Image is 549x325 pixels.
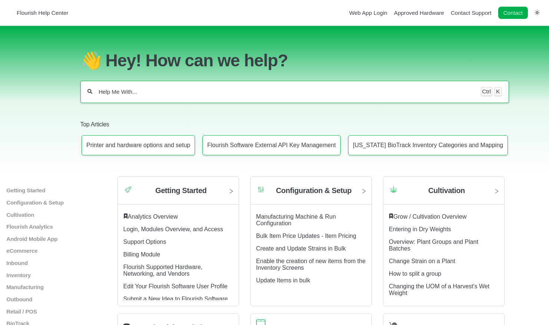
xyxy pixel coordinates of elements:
[535,9,540,16] a: Switch dark mode setting
[256,245,346,252] a: Create and Update Strains in Bulk article
[80,120,509,129] h2: Top Articles
[496,8,530,18] li: Contact desktop
[494,87,502,96] kbd: K
[123,213,233,220] div: ​
[123,213,128,219] svg: Featured
[6,248,93,254] a: eCommerce
[6,260,93,266] a: Inbound
[389,239,478,252] a: Overview: Plant Groups and Plant Batches article
[428,186,465,195] h2: Cultivation
[123,296,228,302] a: Submit a New Idea to Flourish Software article
[98,88,475,96] input: Help Me With...
[256,233,356,239] a: Bulk Item Price Updates - Item Pricing article
[349,10,387,16] a: Web App Login navigation item
[80,50,509,70] h1: 👋 Hey! How can we help?
[256,213,336,226] a: Manufacturing Machine & Run Configuration article
[6,272,93,278] a: Inventory
[82,135,195,155] a: Article: Printer and hardware options and setup
[389,213,499,220] div: ​
[251,182,371,205] a: Category icon Configuration & Setup
[481,87,493,96] kbd: Ctrl
[353,142,503,149] p: [US_STATE] BioTrack Inventory Categories and Mapping
[6,211,93,218] a: Cultivation
[389,271,441,277] a: How to split a group article
[394,10,444,16] a: Approved Hardware navigation item
[6,187,93,193] a: Getting Started
[80,109,509,162] section: Top Articles
[451,10,492,16] a: Contact Support navigation item
[86,142,190,149] p: Printer and hardware options and setup
[118,182,239,205] a: Category icon Getting Started
[393,213,466,220] a: Grow / Cultivation Overview article
[123,264,202,277] a: Flourish Supported Hardware, Networking, and Vendors article
[9,8,13,18] img: Flourish Help Center Logo
[389,283,489,296] a: Changing the UOM of a Harvest's Wet Weight article
[348,135,508,155] a: Article: New York BioTrack Inventory Categories and Mapping
[389,226,451,232] a: Entering in Dry Weights article
[6,236,93,242] a: Android Mobile App
[128,213,178,220] a: Analytics Overview article
[123,226,223,232] a: Login, Modules Overview, and Access article
[256,185,265,194] img: Category icon
[481,87,502,96] div: Keyboard shortcut for search
[123,239,166,245] a: Support Options article
[6,223,93,230] a: Flourish Analytics
[6,199,93,206] a: Configuration & Setup
[202,135,341,155] a: Article: Flourish Software External API Key Management
[17,10,68,16] span: Flourish Help Center
[6,308,93,314] a: Retail / POS
[155,186,206,195] h2: Getting Started
[9,8,68,18] a: Flourish Help Center
[123,251,161,258] a: Billing Module article
[6,296,93,302] a: Outbound
[123,283,228,289] a: Edit Your Flourish Software User Profile article
[6,284,93,290] a: Manufacturing
[256,258,366,271] a: Enable the creation of new items from the Inventory Screens article
[498,7,528,19] a: Contact
[123,185,133,194] img: Category icon
[207,142,336,149] p: Flourish Software External API Key Management
[383,182,504,205] a: Category icon Cultivation
[256,277,310,283] a: Update Items in bulk article
[389,258,455,264] a: Change Strain on a Plant article
[276,186,352,195] h2: Configuration & Setup
[389,185,398,194] img: Category icon
[389,213,393,219] svg: Featured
